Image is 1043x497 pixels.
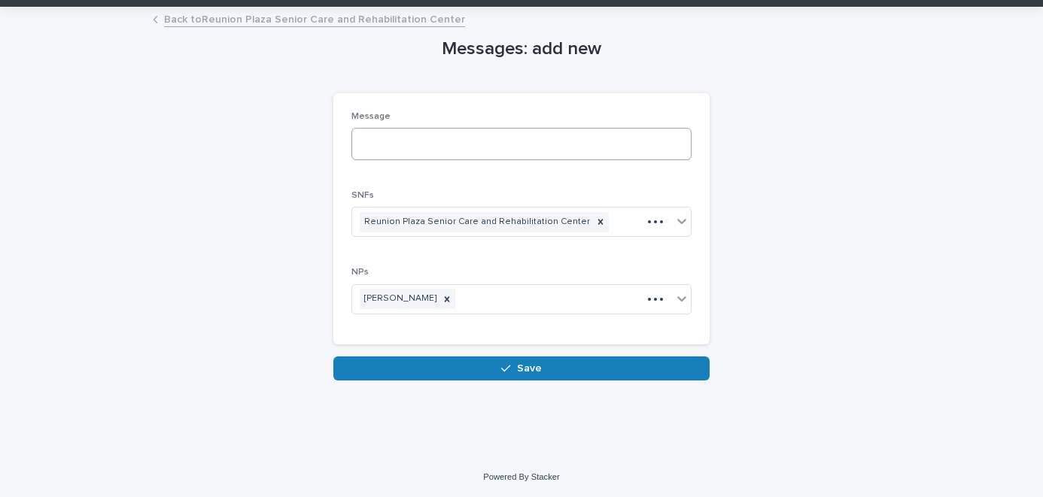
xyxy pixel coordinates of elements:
a: Back toReunion Plaza Senior Care and Rehabilitation Center [164,10,465,27]
h1: Messages: add new [333,38,710,60]
div: [PERSON_NAME] [360,289,439,309]
span: Save [517,363,542,374]
div: Reunion Plaza Senior Care and Rehabilitation Center [360,212,592,232]
span: SNFs [351,191,374,200]
button: Save [333,356,710,380]
span: Message [351,112,391,121]
span: NPs [351,268,369,277]
a: Powered By Stacker [483,472,559,481]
